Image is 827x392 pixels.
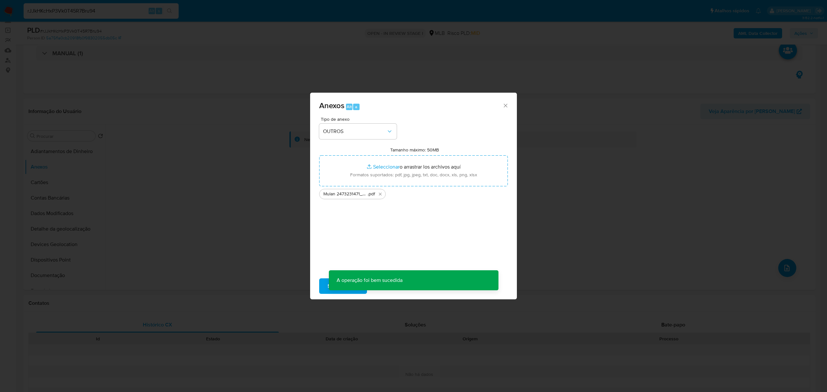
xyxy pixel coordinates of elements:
[328,279,359,293] span: Subir arquivo
[319,186,508,199] ul: Archivos seleccionados
[502,102,508,108] button: Cerrar
[319,278,367,294] button: Subir arquivo
[347,104,352,110] span: Alt
[355,104,357,110] span: a
[321,117,398,121] span: Tipo de anexo
[323,128,386,135] span: OUTROS
[319,100,344,111] span: Anexos
[376,190,384,198] button: Eliminar Mulan 2473231471_2025_08_14_11_12_27 61.099.808 MARCELO PATRICK AZEVEDO.pdf
[368,191,375,197] span: .pdf
[323,191,368,197] span: Mulan 2473231471_2025_08_14_11_12_[PHONE_NUMBER] [PERSON_NAME]
[378,279,399,293] span: Cancelar
[329,270,410,290] p: A operação foi bem sucedida
[390,147,439,153] label: Tamanho máximo: 50MB
[319,124,397,139] button: OUTROS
